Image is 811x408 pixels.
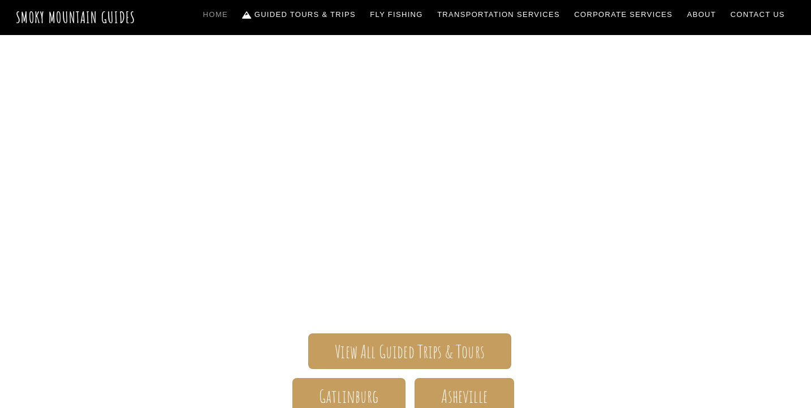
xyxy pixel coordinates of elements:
[683,3,721,27] a: About
[570,3,678,27] a: Corporate Services
[319,390,379,402] span: Gatlinburg
[16,8,136,27] a: Smoky Mountain Guides
[366,3,428,27] a: Fly Fishing
[433,3,564,27] a: Transportation Services
[77,157,734,213] span: Smoky Mountain Guides
[308,333,511,369] a: View All Guided Trips & Tours
[77,213,734,300] span: The ONLY one-stop, full Service Guide Company for the Gatlinburg and [GEOGRAPHIC_DATA] side of th...
[441,390,487,402] span: Asheville
[335,346,485,358] span: View All Guided Trips & Tours
[238,3,360,27] a: Guided Tours & Trips
[726,3,790,27] a: Contact Us
[199,3,232,27] a: Home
